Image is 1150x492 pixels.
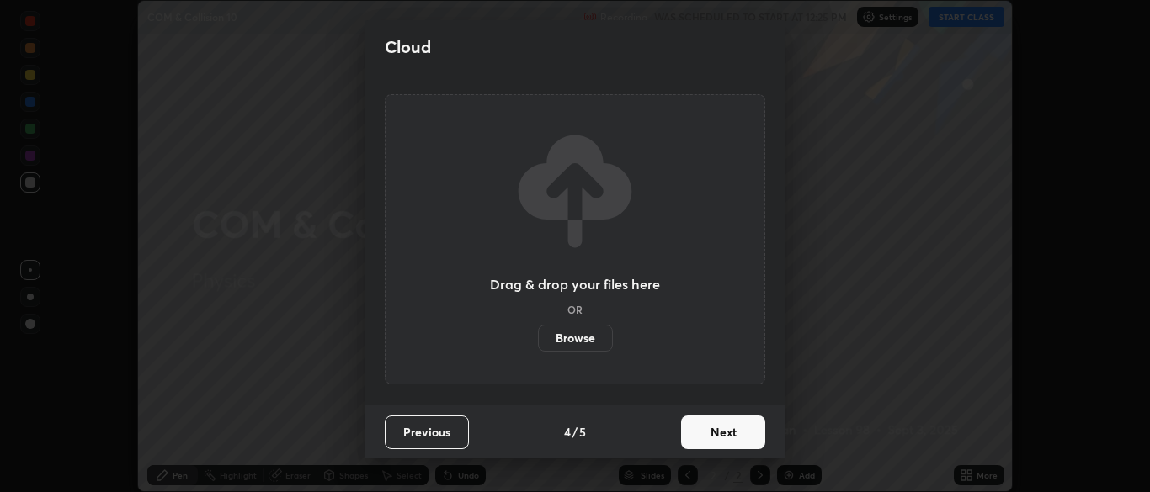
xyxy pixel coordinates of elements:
h4: / [572,423,578,441]
button: Next [681,415,765,449]
h4: 5 [579,423,586,441]
h5: OR [567,304,583,315]
h2: Cloud [385,36,431,58]
h4: 4 [564,423,571,441]
button: Previous [385,415,469,449]
h3: Drag & drop your files here [490,278,660,291]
